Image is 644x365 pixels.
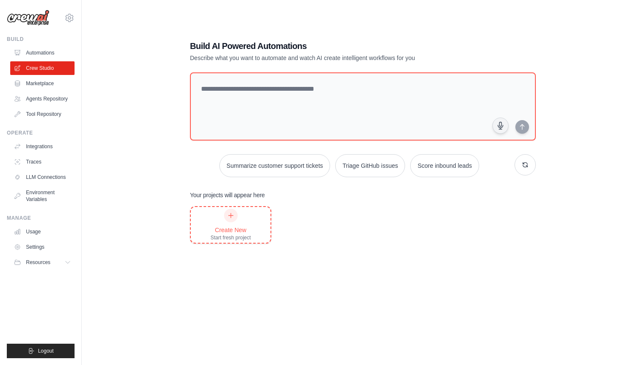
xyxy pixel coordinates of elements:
[10,107,75,121] a: Tool Repository
[190,40,476,52] h1: Build AI Powered Automations
[10,256,75,269] button: Resources
[219,154,330,177] button: Summarize customer support tickets
[7,344,75,358] button: Logout
[10,61,75,75] a: Crew Studio
[26,259,50,266] span: Resources
[10,92,75,106] a: Agents Repository
[601,324,644,365] iframe: Chat Widget
[10,225,75,239] a: Usage
[7,10,49,26] img: Logo
[190,54,476,62] p: Describe what you want to automate and watch AI create intelligent workflows for you
[38,348,54,354] span: Logout
[7,129,75,136] div: Operate
[410,154,479,177] button: Score inbound leads
[210,226,251,234] div: Create New
[10,140,75,153] a: Integrations
[515,154,536,175] button: Get new suggestions
[10,186,75,206] a: Environment Variables
[10,77,75,90] a: Marketplace
[7,36,75,43] div: Build
[335,154,405,177] button: Triage GitHub issues
[10,170,75,184] a: LLM Connections
[492,118,509,134] button: Click to speak your automation idea
[10,46,75,60] a: Automations
[7,215,75,221] div: Manage
[210,234,251,241] div: Start fresh project
[190,191,265,199] h3: Your projects will appear here
[10,155,75,169] a: Traces
[10,240,75,254] a: Settings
